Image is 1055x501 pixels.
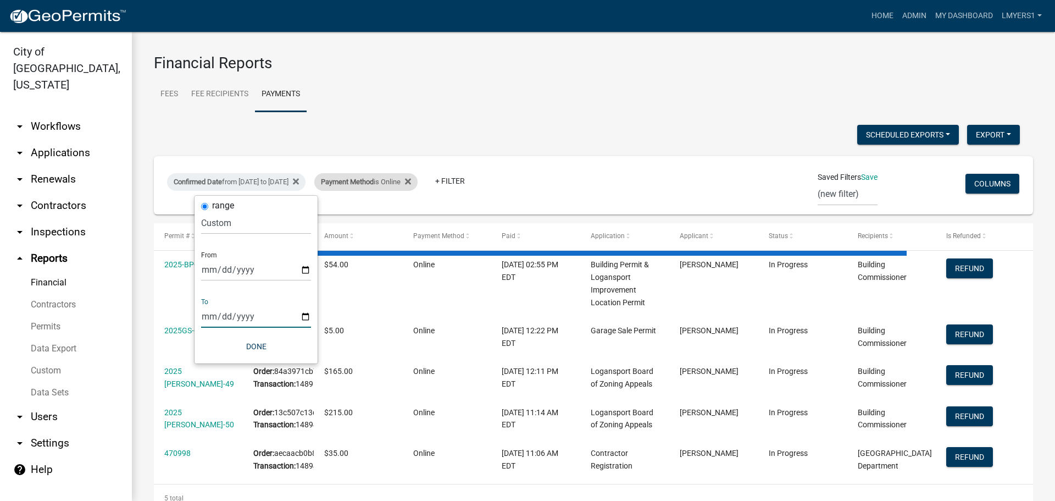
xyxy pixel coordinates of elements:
[769,326,808,335] span: In Progress
[502,258,569,284] div: [DATE] 02:55 PM EDT
[946,265,993,274] wm-modal-confirm: Refund Payment
[758,223,847,250] datatable-header-cell: Status
[13,225,26,239] i: arrow_drop_down
[174,178,222,186] span: Confirmed Date
[426,171,474,191] a: + Filter
[253,447,303,472] div: aecaacb0b8d5474c8c20ba4d8dd5d55b 14894821
[591,367,653,388] span: Logansport Board of Zoning Appeals
[13,146,26,159] i: arrow_drop_down
[13,437,26,450] i: arrow_drop_down
[324,367,353,376] span: $165.00
[255,77,307,112] a: Payments
[946,232,981,240] span: Is Refunded
[680,326,738,335] span: Angel Balbuena
[164,367,234,388] a: 2025 [PERSON_NAME]-49
[502,324,569,350] div: [DATE] 12:22 PM EDT
[413,449,435,458] span: Online
[201,337,311,356] button: Done
[858,326,907,348] span: Building Commissioner
[491,223,580,250] datatable-header-cell: Paid
[858,260,907,282] span: Building Commissioner
[946,406,993,426] button: Refund
[946,453,993,462] wm-modal-confirm: Refund Payment
[818,172,861,183] span: Saved Filters
[847,223,936,250] datatable-header-cell: Recipients
[680,408,738,417] span: James gross
[946,372,993,381] wm-modal-confirm: Refund Payment
[253,367,274,376] b: Order:
[946,412,993,421] wm-modal-confirm: Refund Payment
[314,173,418,191] div: is Online
[154,54,1033,73] h3: Financial Reports
[321,178,374,186] span: Payment Method
[946,258,993,278] button: Refund
[769,449,808,458] span: In Progress
[997,5,1046,26] a: lmyers1
[13,463,26,476] i: help
[680,449,738,458] span: Heath Camp
[946,324,993,344] button: Refund
[858,232,888,240] span: Recipients
[867,5,898,26] a: Home
[769,367,808,376] span: In Progress
[591,232,625,240] span: Application
[324,408,353,417] span: $215.00
[680,260,738,269] span: Danielle Baumgardner
[13,120,26,133] i: arrow_drop_down
[324,326,344,335] span: $5.00
[324,260,348,269] span: $54.00
[164,260,209,269] a: 2025-BP-319
[212,201,234,210] label: range
[769,260,808,269] span: In Progress
[580,223,669,250] datatable-header-cell: Application
[769,408,808,417] span: In Progress
[253,408,274,417] b: Order:
[857,125,959,145] button: Scheduled Exports
[669,223,758,250] datatable-header-cell: Applicant
[413,232,464,240] span: Payment Method
[164,408,234,430] a: 2025 [PERSON_NAME]-50
[164,449,191,458] a: 470998
[946,331,993,339] wm-modal-confirm: Refund Payment
[861,173,878,181] a: Save
[769,232,788,240] span: Status
[253,420,296,429] b: Transaction:
[314,223,403,250] datatable-header-cell: Amount
[591,408,653,430] span: Logansport Board of Zoning Appeals
[164,326,207,335] a: 2025GS-039
[13,173,26,186] i: arrow_drop_down
[324,449,348,458] span: $35.00
[946,365,993,385] button: Refund
[898,5,931,26] a: Admin
[413,326,435,335] span: Online
[591,260,649,306] span: Building Permit & Logansport Improvement Location Permit
[502,365,569,390] div: [DATE] 12:11 PM EDT
[413,260,435,269] span: Online
[936,223,1025,250] datatable-header-cell: Is Refunded
[164,232,190,240] span: Permit #
[154,77,185,112] a: Fees
[965,174,1019,194] button: Columns
[502,447,569,472] div: [DATE] 11:06 AM EDT
[946,447,993,467] button: Refund
[680,367,738,376] span: Joshua Weber
[967,125,1020,145] button: Export
[931,5,997,26] a: My Dashboard
[253,449,274,458] b: Order:
[253,365,303,390] div: 84a3971cb7bd463c9e0903dcc209bbe3 14895562
[324,232,348,240] span: Amount
[413,367,435,376] span: Online
[185,77,255,112] a: Fee Recipients
[858,408,907,430] span: Building Commissioner
[680,232,708,240] span: Applicant
[253,379,296,388] b: Transaction:
[154,223,243,250] datatable-header-cell: Permit #
[13,199,26,212] i: arrow_drop_down
[13,410,26,423] i: arrow_drop_down
[502,232,515,240] span: Paid
[591,449,632,470] span: Contractor Registration
[591,326,656,335] span: Garage Sale Permit
[858,449,932,470] span: Logansport Building Department
[253,461,296,470] b: Transaction:
[858,367,907,388] span: Building Commissioner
